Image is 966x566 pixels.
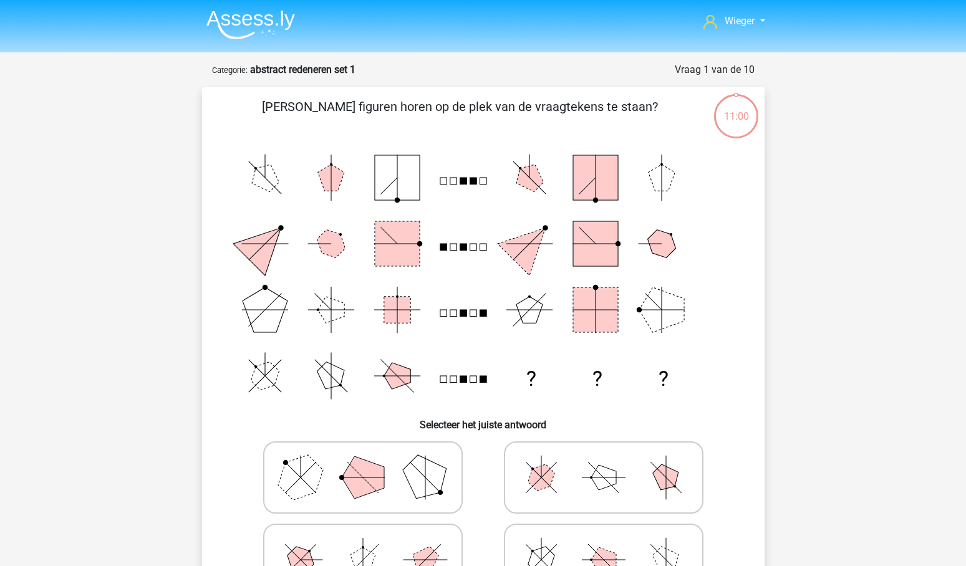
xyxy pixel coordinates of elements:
div: Vraag 1 van de 10 [675,62,755,77]
text: ? [592,367,602,391]
div: 11:00 [713,93,760,124]
text: ? [659,367,669,391]
img: Assessly [206,10,295,39]
small: Categorie: [212,65,248,75]
text: ? [526,367,536,391]
a: Wieger [698,14,770,29]
p: [PERSON_NAME] figuren horen op de plek van de vraagtekens te staan? [222,97,698,135]
span: Wieger [725,15,755,27]
h6: Selecteer het juiste antwoord [222,409,745,431]
strong: abstract redeneren set 1 [250,64,355,75]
